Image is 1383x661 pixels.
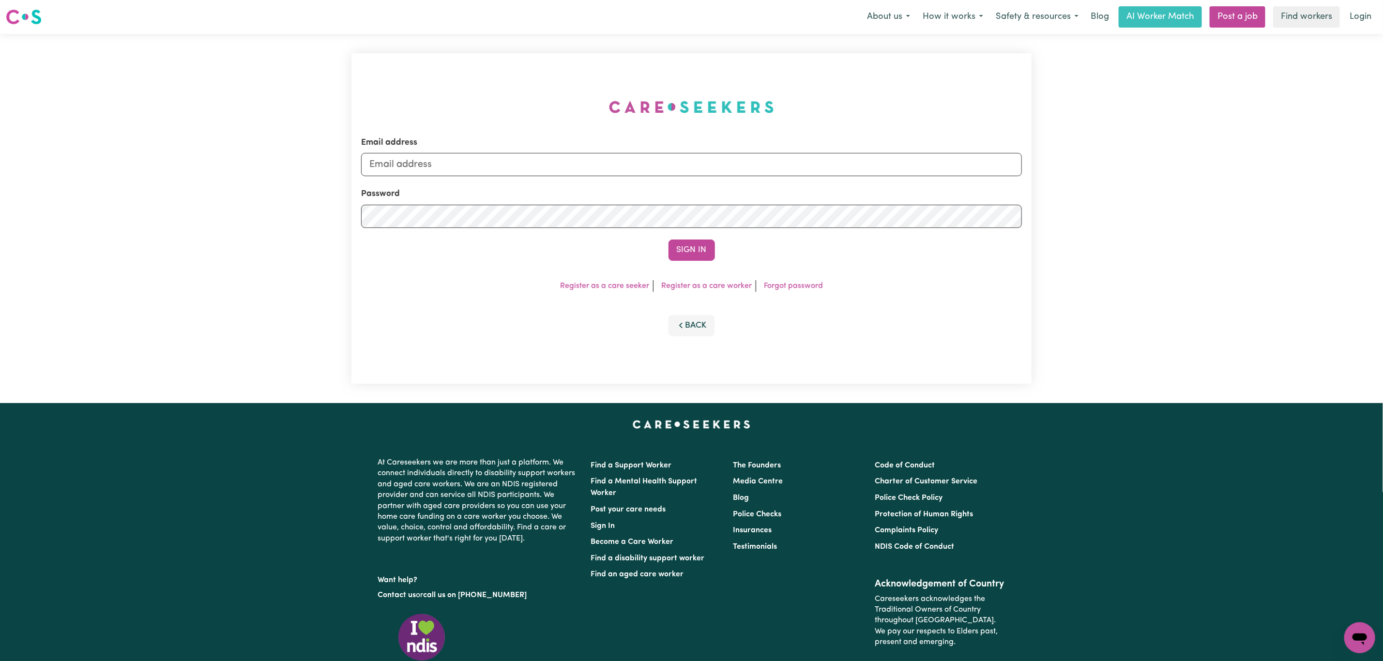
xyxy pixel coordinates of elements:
a: Forgot password [764,282,823,290]
a: Blog [1085,6,1115,28]
button: About us [861,7,916,27]
a: call us on [PHONE_NUMBER] [424,591,527,599]
a: Media Centre [733,478,783,485]
a: Find a disability support worker [591,555,705,562]
p: Careseekers acknowledges the Traditional Owners of Country throughout [GEOGRAPHIC_DATA]. We pay o... [875,590,1005,652]
a: Login [1344,6,1377,28]
a: Police Checks [733,511,781,518]
a: Charter of Customer Service [875,478,977,485]
a: Find an aged care worker [591,571,684,578]
a: Sign In [591,522,615,530]
button: How it works [916,7,989,27]
a: Complaints Policy [875,526,938,534]
a: Police Check Policy [875,494,942,502]
a: Find a Mental Health Support Worker [591,478,698,497]
p: At Careseekers we are more than just a platform. We connect individuals directly to disability su... [378,453,579,548]
a: NDIS Code of Conduct [875,543,954,551]
button: Sign In [669,240,715,261]
a: Insurances [733,526,772,534]
a: Register as a care worker [661,282,752,290]
iframe: Button to launch messaging window, conversation in progress [1344,622,1375,653]
a: Register as a care seeker [560,282,649,290]
img: Careseekers logo [6,8,42,26]
p: or [378,586,579,604]
p: Want help? [378,571,579,586]
a: Testimonials [733,543,777,551]
h2: Acknowledgement of Country [875,578,1005,590]
label: Password [361,188,400,200]
a: Post a job [1210,6,1265,28]
a: Find workers [1273,6,1340,28]
a: Code of Conduct [875,462,935,469]
button: Back [669,315,715,336]
a: Protection of Human Rights [875,511,973,518]
a: AI Worker Match [1119,6,1202,28]
a: Careseekers logo [6,6,42,28]
a: Become a Care Worker [591,538,674,546]
a: Contact us [378,591,416,599]
button: Safety & resources [989,7,1085,27]
a: Find a Support Worker [591,462,672,469]
a: Careseekers home page [633,421,750,428]
a: Post your care needs [591,506,666,513]
a: The Founders [733,462,781,469]
label: Email address [361,136,417,149]
a: Blog [733,494,749,502]
input: Email address [361,153,1022,176]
